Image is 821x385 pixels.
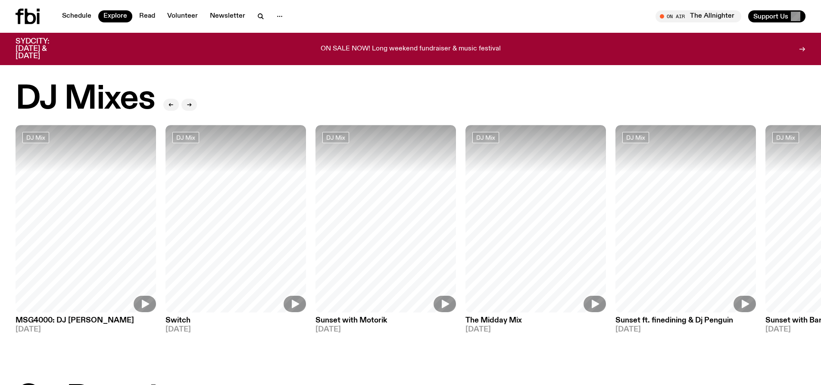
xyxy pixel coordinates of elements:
[622,132,649,143] a: DJ Mix
[165,326,306,333] span: [DATE]
[465,317,606,324] h3: The Midday Mix
[776,134,795,141] span: DJ Mix
[748,10,805,22] button: Support Us
[16,326,156,333] span: [DATE]
[321,45,501,53] p: ON SALE NOW! Long weekend fundraiser & music festival
[465,313,606,333] a: The Midday Mix[DATE]
[16,83,155,116] h2: DJ Mixes
[322,132,349,143] a: DJ Mix
[16,38,71,60] h3: SYDCITY: [DATE] & [DATE]
[315,313,456,333] a: Sunset with Motorik[DATE]
[326,134,345,141] span: DJ Mix
[753,13,788,20] span: Support Us
[772,132,799,143] a: DJ Mix
[16,317,156,324] h3: MSG4000: DJ [PERSON_NAME]
[465,326,606,333] span: [DATE]
[472,132,499,143] a: DJ Mix
[26,134,45,141] span: DJ Mix
[134,10,160,22] a: Read
[615,326,756,333] span: [DATE]
[615,317,756,324] h3: Sunset ft. finedining & Dj Penguin
[22,132,49,143] a: DJ Mix
[57,10,97,22] a: Schedule
[165,313,306,333] a: Switch[DATE]
[315,317,456,324] h3: Sunset with Motorik
[16,313,156,333] a: MSG4000: DJ [PERSON_NAME][DATE]
[176,134,195,141] span: DJ Mix
[315,326,456,333] span: [DATE]
[165,317,306,324] h3: Switch
[162,10,203,22] a: Volunteer
[626,134,645,141] span: DJ Mix
[615,313,756,333] a: Sunset ft. finedining & Dj Penguin[DATE]
[476,134,495,141] span: DJ Mix
[656,10,741,22] button: On AirThe Allnighter
[205,10,250,22] a: Newsletter
[98,10,132,22] a: Explore
[172,132,199,143] a: DJ Mix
